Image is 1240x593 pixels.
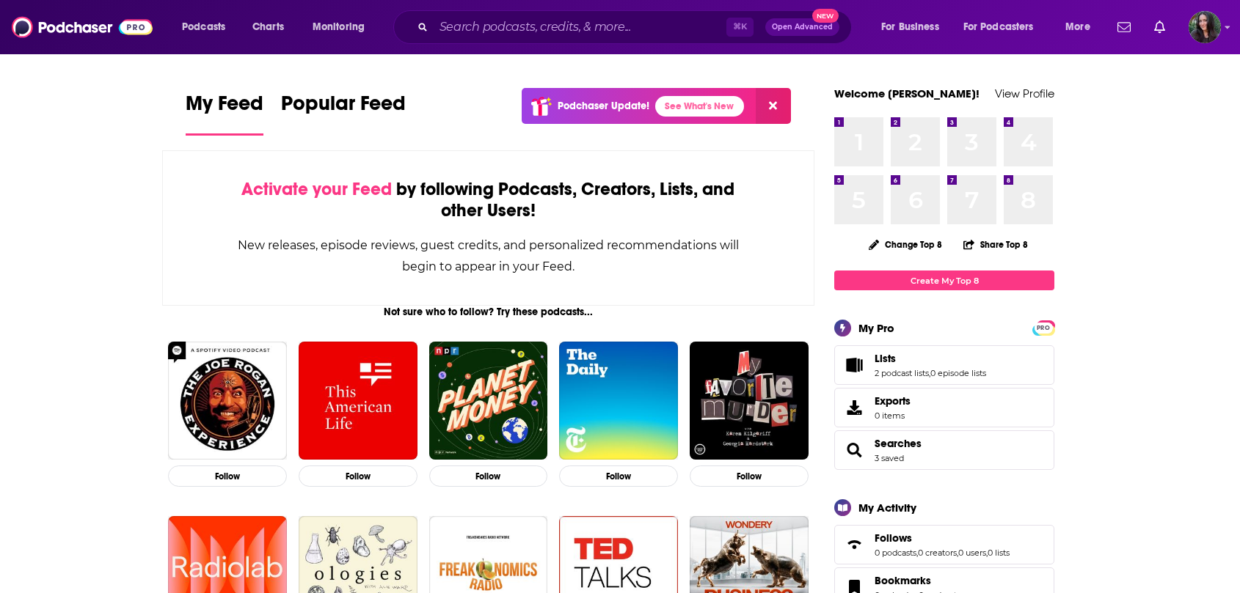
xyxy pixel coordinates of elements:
[875,531,1010,545] a: Follows
[252,17,284,37] span: Charts
[655,96,744,117] a: See What's New
[690,465,809,487] button: Follow
[995,86,1054,100] a: View Profile
[172,15,244,39] button: open menu
[1148,15,1171,40] a: Show notifications dropdown
[875,531,912,545] span: Follows
[186,91,263,125] span: My Feed
[954,15,1055,39] button: open menu
[839,397,869,418] span: Exports
[168,342,287,460] img: The Joe Rogan Experience
[834,525,1054,564] span: Follows
[243,15,293,39] a: Charts
[299,465,417,487] button: Follow
[168,465,287,487] button: Follow
[1189,11,1221,43] button: Show profile menu
[916,548,918,558] span: ,
[1189,11,1221,43] span: Logged in as elenadreamday
[834,430,1054,470] span: Searches
[429,465,548,487] button: Follow
[407,10,866,44] div: Search podcasts, credits, & more...
[434,15,726,39] input: Search podcasts, credits, & more...
[726,18,754,37] span: ⌘ K
[559,342,678,460] img: The Daily
[988,548,1010,558] a: 0 lists
[162,306,814,318] div: Not sure who to follow? Try these podcasts...
[958,548,986,558] a: 0 users
[963,230,1029,259] button: Share Top 8
[302,15,384,39] button: open menu
[558,100,649,112] p: Podchaser Update!
[429,342,548,460] img: Planet Money
[918,548,957,558] a: 0 creators
[875,352,896,365] span: Lists
[186,91,263,136] a: My Feed
[812,9,839,23] span: New
[839,355,869,375] a: Lists
[860,235,951,254] button: Change Top 8
[1035,323,1052,334] span: PRO
[875,548,916,558] a: 0 podcasts
[839,440,869,460] a: Searches
[182,17,225,37] span: Podcasts
[875,437,922,450] a: Searches
[834,270,1054,290] a: Create My Top 8
[12,13,153,41] img: Podchaser - Follow, Share and Rate Podcasts
[875,368,929,378] a: 2 podcast lists
[772,23,833,31] span: Open Advanced
[930,368,986,378] a: 0 episode lists
[858,501,916,515] div: My Activity
[871,15,958,39] button: open menu
[236,235,740,277] div: New releases, episode reviews, guest credits, and personalized recommendations will begin to appe...
[875,453,904,463] a: 3 saved
[236,179,740,221] div: by following Podcasts, Creators, Lists, and other Users!
[875,410,911,421] span: 0 items
[765,18,839,36] button: Open AdvancedNew
[858,321,894,335] div: My Pro
[281,91,406,125] span: Popular Feed
[313,17,365,37] span: Monitoring
[875,394,911,408] span: Exports
[929,368,930,378] span: ,
[957,548,958,558] span: ,
[1189,11,1221,43] img: User Profile
[690,342,809,460] img: My Favorite Murder with Karen Kilgariff and Georgia Hardstark
[241,178,392,200] span: Activate your Feed
[834,388,1054,427] a: Exports
[559,465,678,487] button: Follow
[875,574,960,587] a: Bookmarks
[839,534,869,555] a: Follows
[299,342,417,460] img: This American Life
[875,352,986,365] a: Lists
[281,91,406,136] a: Popular Feed
[1112,15,1137,40] a: Show notifications dropdown
[1035,322,1052,333] a: PRO
[834,86,980,100] a: Welcome [PERSON_NAME]!
[963,17,1034,37] span: For Podcasters
[875,574,931,587] span: Bookmarks
[834,345,1054,385] span: Lists
[986,548,988,558] span: ,
[1055,15,1109,39] button: open menu
[881,17,939,37] span: For Business
[1065,17,1090,37] span: More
